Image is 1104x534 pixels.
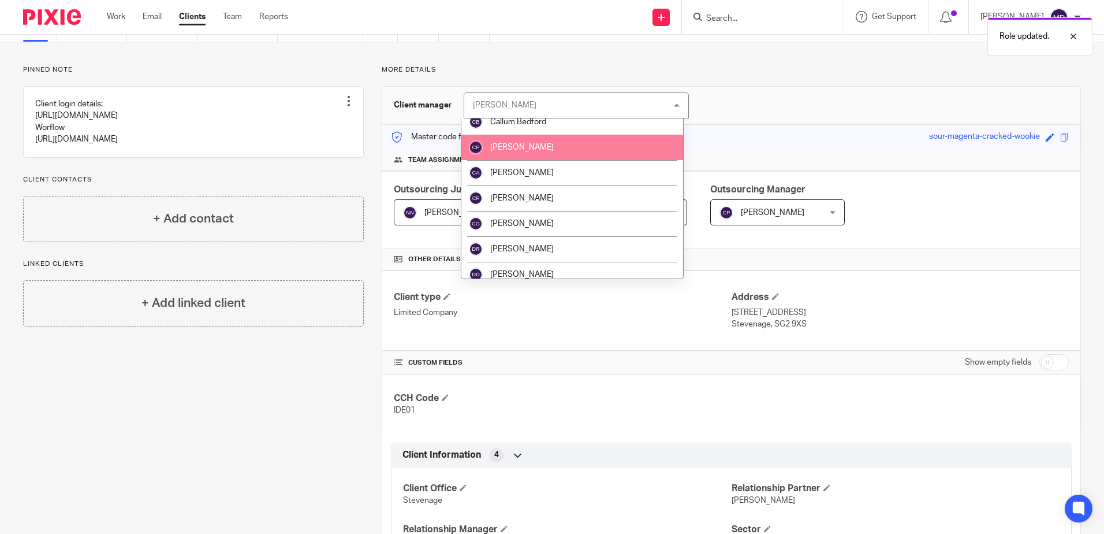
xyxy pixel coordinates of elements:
h4: + Add linked client [141,294,245,312]
a: Clients [179,11,206,23]
p: Pinned note [23,65,364,75]
span: 4 [494,449,499,461]
span: [PERSON_NAME] [490,143,554,151]
label: Show empty fields [965,357,1031,368]
p: Stevenage, SG2 9XS [732,318,1069,330]
span: [PERSON_NAME] [732,496,795,505]
a: Team [223,11,242,23]
div: sour-magenta-cracked-wookie [929,131,1040,144]
span: Team assignments [408,155,477,165]
img: svg%3E [469,140,483,154]
a: Reports [259,11,288,23]
h4: CUSTOM FIELDS [394,358,731,368]
img: svg%3E [1050,8,1068,27]
img: Pixie [23,9,81,25]
h4: Client Office [403,483,731,495]
span: Outsourcing Junior [394,185,479,194]
span: [PERSON_NAME] [490,270,554,279]
span: Callum Bedford [490,118,546,126]
span: [PERSON_NAME] [424,209,488,217]
img: svg%3E [719,206,733,220]
p: [STREET_ADDRESS] [732,307,1069,318]
img: svg%3E [469,191,483,205]
span: [PERSON_NAME] [741,209,804,217]
span: IDE01 [394,406,415,414]
p: More details [382,65,1081,75]
h4: Relationship Partner [732,483,1060,495]
span: Client Information [402,449,481,461]
p: Master code for secure communications and files [391,131,590,143]
h4: CCH Code [394,392,731,405]
div: [PERSON_NAME] [473,101,536,109]
a: Email [143,11,162,23]
h3: Client manager [394,99,452,111]
span: [PERSON_NAME] [490,245,554,253]
span: [PERSON_NAME] [490,194,554,202]
h4: Client type [394,291,731,303]
p: Limited Company [394,307,731,318]
span: [PERSON_NAME] [490,220,554,228]
img: svg%3E [469,115,483,129]
p: Client contacts [23,175,364,184]
span: Other details [408,255,461,264]
p: Role updated. [999,31,1049,42]
a: Work [107,11,125,23]
h4: Address [732,291,1069,303]
img: svg%3E [403,206,417,220]
img: svg%3E [469,268,483,281]
img: svg%3E [469,217,483,231]
img: svg%3E [469,242,483,256]
span: Outsourcing Manager [710,185,805,194]
span: [PERSON_NAME] [490,169,554,177]
p: Linked clients [23,259,364,269]
img: svg%3E [469,166,483,180]
h4: + Add contact [153,210,234,228]
span: Stevenage [403,496,442,505]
